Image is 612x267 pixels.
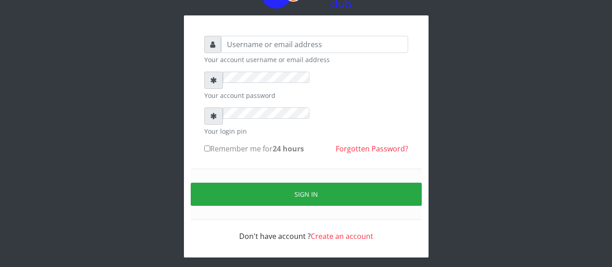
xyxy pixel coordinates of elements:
[204,126,408,136] small: Your login pin
[273,144,304,154] b: 24 hours
[336,144,408,154] a: Forgotten Password?
[311,231,373,241] a: Create an account
[204,220,408,242] div: Don't have account ?
[204,146,210,151] input: Remember me for24 hours
[204,55,408,64] small: Your account username or email address
[204,91,408,100] small: Your account password
[204,143,304,154] label: Remember me for
[191,183,422,206] button: Sign in
[221,36,408,53] input: Username or email address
